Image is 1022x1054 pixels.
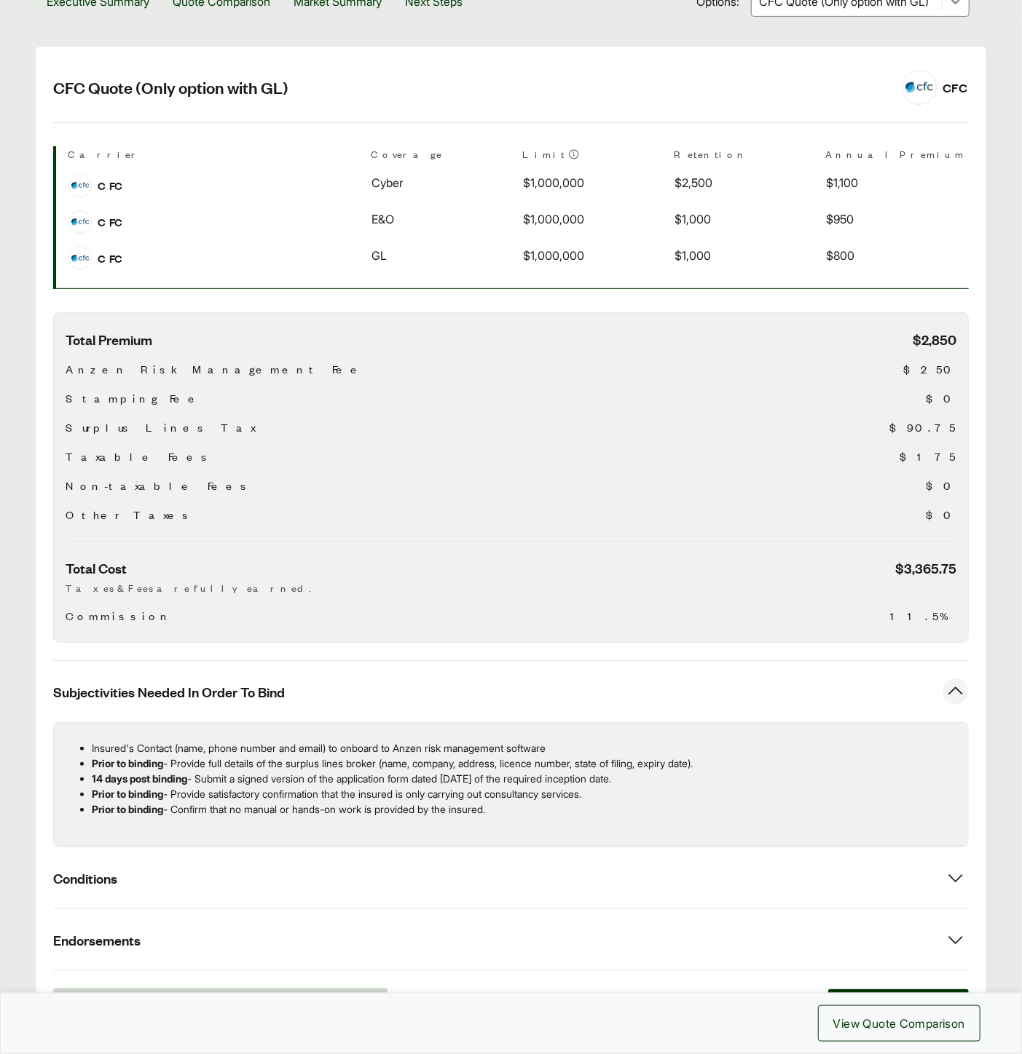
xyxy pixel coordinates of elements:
span: $3,365.75 [895,559,956,577]
span: E&O [372,210,394,228]
span: Anzen Risk Management Fee [66,360,365,378]
span: $175 [900,448,956,465]
button: View Quote Comparison [818,1005,980,1042]
span: $2,500 [675,174,712,191]
span: $1,000,000 [523,174,584,191]
p: - Provide satisfactory confirmation that the insured is only carrying out consultancy services. [92,786,956,801]
span: Subjectivities Needed In Order To Bind [53,683,285,701]
strong: Prior to binding [92,788,163,800]
span: $2,850 [913,330,956,349]
th: Coverage [371,146,511,167]
span: Other Taxes [66,506,194,523]
button: Endorsements [53,909,969,970]
th: Limit [522,146,662,167]
span: $1,000,000 [523,210,584,228]
button: Subjectivities Needed In Order To Bind [53,661,969,722]
span: Total Premium [66,330,152,349]
p: - Provide full details of the surplus lines broker (name, company, address, licence number, state... [92,756,956,771]
span: $0 [926,506,956,523]
button: [PERSON_NAME] Quote [828,989,969,1018]
span: GL [372,247,387,264]
strong: Prior to binding [92,757,163,769]
img: CFC logo [69,211,91,233]
p: - Submit a signed version of the application form dated [DATE] of the required inception date. [92,771,956,786]
span: $950 [826,210,854,228]
span: $1,000 [675,210,711,228]
span: View Quote Comparison [833,1015,965,1032]
div: CFC [943,78,967,98]
p: - Confirm that no manual or hands-on work is provided by the insured. [92,801,956,817]
span: Stamping Fee [66,389,203,407]
span: $0 [926,477,956,494]
span: CFC [98,177,126,194]
p: Taxes & Fees are fully earned. [66,580,956,595]
span: Cyber [372,174,403,191]
button: Proposal for CFC Quote (Only option with GL) & Carrier Quote [53,988,388,1018]
button: Conditions [53,847,969,908]
span: $800 [826,247,854,264]
img: CFC logo [69,247,91,269]
span: Taxable Fees [66,448,213,465]
span: Non-taxable Fees [66,477,252,494]
th: Carrier [68,146,359,167]
span: Conditions [53,869,117,887]
span: 11.5% [890,607,956,625]
span: Total Cost [66,559,127,577]
span: Surplus Lines Tax [66,419,255,436]
img: CFC logo [903,71,936,104]
strong: Prior to binding [92,803,163,815]
span: Endorsements [53,931,141,949]
span: $1,000 [675,247,711,264]
span: CFC [98,213,126,231]
p: Insured's Contact (name, phone number and email) to onboard to Anzen risk management software [92,740,956,756]
span: $1,100 [826,174,858,191]
span: CFC [98,250,126,267]
span: $1,000,000 [523,247,584,264]
h2: CFC Quote (Only option with GL) [53,76,884,98]
span: $90.75 [889,419,956,436]
img: CFC logo [69,175,91,197]
strong: 14 days post binding [92,772,187,785]
span: $0 [926,389,956,407]
th: Retention [674,146,814,167]
th: Annual Premium [825,146,965,167]
span: Commission [66,607,173,625]
span: $250 [903,360,956,378]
